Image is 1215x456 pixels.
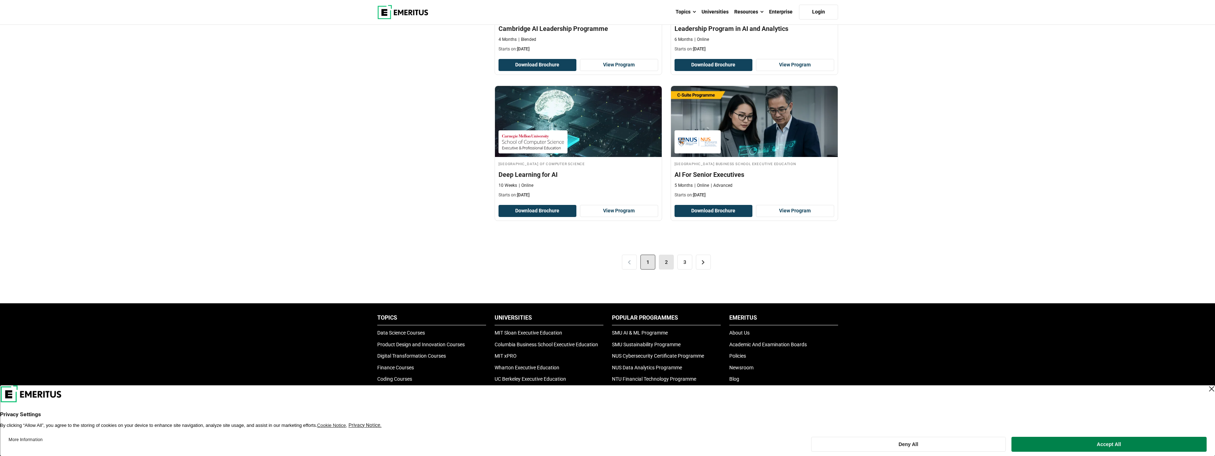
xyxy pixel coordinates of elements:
[495,330,562,336] a: MIT Sloan Executive Education
[677,255,692,270] a: 3
[729,342,807,347] a: Academic And Examination Boards
[729,365,753,370] a: Newsroom
[495,376,566,382] a: UC Berkeley Executive Education
[518,37,536,43] p: Blended
[693,47,705,51] span: [DATE]
[580,59,658,71] a: View Program
[675,46,834,52] p: Starts on:
[499,59,577,71] button: Download Brochure
[517,192,529,197] span: [DATE]
[640,255,655,270] span: 1
[499,46,658,52] p: Starts on:
[519,183,533,189] p: Online
[671,86,838,157] img: AI For Senior Executives | Online Leadership Course
[675,24,834,33] h4: Leadership Program in AI and Analytics
[499,183,517,189] p: 10 Weeks
[612,376,696,382] a: NTU Financial Technology Programme
[675,205,753,217] button: Download Brochure
[694,37,709,43] p: Online
[729,353,746,359] a: Policies
[495,365,559,370] a: Wharton Executive Education
[799,5,838,20] a: Login
[580,205,658,217] a: View Program
[756,205,834,217] a: View Program
[675,183,693,189] p: 5 Months
[729,330,750,336] a: About Us
[612,365,682,370] a: NUS Data Analytics Programme
[675,161,834,167] h4: [GEOGRAPHIC_DATA] Business School Executive Education
[671,86,838,202] a: Leadership Course by National University of Singapore Business School Executive Education - Septe...
[377,330,425,336] a: Data Science Courses
[675,192,834,198] p: Starts on:
[495,86,662,157] img: Deep Learning for AI | Online Technology Course
[377,365,414,370] a: Finance Courses
[377,353,446,359] a: Digital Transformation Courses
[502,134,564,150] img: Carnegie Mellon University School of Computer Science
[675,170,834,179] h4: AI For Senior Executives
[499,24,658,33] h4: Cambridge AI Leadership Programme
[612,353,704,359] a: NUS Cybersecurity Certificate Programme
[495,86,662,202] a: Technology Course by Carnegie Mellon University School of Computer Science - September 25, 2025 C...
[659,255,674,270] a: 2
[675,37,693,43] p: 6 Months
[499,37,517,43] p: 4 Months
[678,134,717,150] img: National University of Singapore Business School Executive Education
[499,161,658,167] h4: [GEOGRAPHIC_DATA] of Computer Science
[711,183,732,189] p: Advanced
[696,255,711,270] a: >
[729,376,739,382] a: Blog
[499,192,658,198] p: Starts on:
[377,342,465,347] a: Product Design and Innovation Courses
[495,353,517,359] a: MIT xPRO
[675,59,753,71] button: Download Brochure
[693,192,705,197] span: [DATE]
[499,170,658,179] h4: Deep Learning for AI
[377,376,412,382] a: Coding Courses
[756,59,834,71] a: View Program
[499,205,577,217] button: Download Brochure
[612,330,668,336] a: SMU AI & ML Programme
[517,47,529,51] span: [DATE]
[694,183,709,189] p: Online
[495,342,598,347] a: Columbia Business School Executive Education
[612,342,681,347] a: SMU Sustainability Programme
